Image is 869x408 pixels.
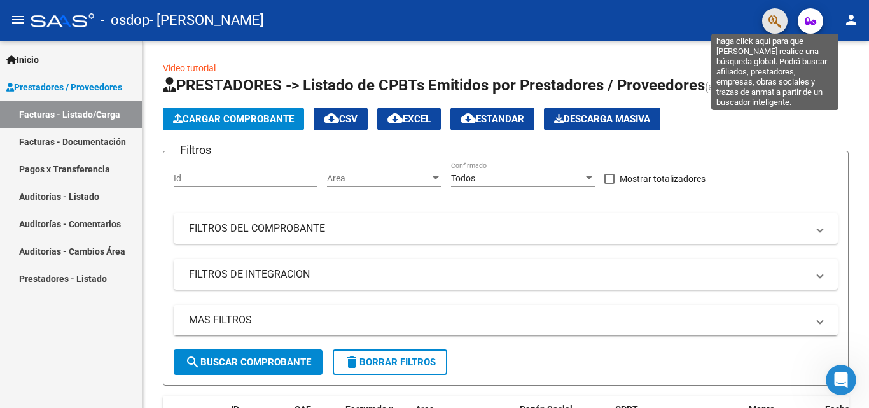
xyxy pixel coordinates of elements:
mat-expansion-panel-header: FILTROS DE INTEGRACION [174,259,838,290]
a: Video tutorial [163,63,216,73]
mat-icon: delete [344,355,359,370]
mat-panel-title: MAS FILTROS [189,313,807,327]
mat-panel-title: FILTROS DE INTEGRACION [189,267,807,281]
app-download-masive: Descarga masiva de comprobantes (adjuntos) [544,108,660,130]
mat-icon: menu [10,12,25,27]
mat-panel-title: FILTROS DEL COMPROBANTE [189,222,807,236]
span: EXCEL [387,113,431,125]
mat-icon: search [185,355,200,370]
button: Estandar [450,108,534,130]
span: - osdop [101,6,149,34]
h3: Filtros [174,141,218,159]
button: CSV [314,108,368,130]
mat-expansion-panel-header: FILTROS DEL COMPROBANTE [174,213,838,244]
span: Estandar [461,113,524,125]
mat-icon: person [844,12,859,27]
button: Buscar Comprobante [174,349,323,375]
button: Borrar Filtros [333,349,447,375]
span: (alt+q) [705,81,735,93]
button: Descarga Masiva [544,108,660,130]
span: Prestadores / Proveedores [6,80,122,94]
span: Cargar Comprobante [173,113,294,125]
mat-icon: cloud_download [387,111,403,126]
mat-expansion-panel-header: MAS FILTROS [174,305,838,335]
span: Buscar Comprobante [185,356,311,368]
button: EXCEL [377,108,441,130]
span: Mostrar totalizadores [620,171,706,186]
span: Inicio [6,53,39,67]
span: Borrar Filtros [344,356,436,368]
span: PRESTADORES -> Listado de CPBTs Emitidos por Prestadores / Proveedores [163,76,705,94]
mat-icon: cloud_download [461,111,476,126]
mat-icon: cloud_download [324,111,339,126]
button: Cargar Comprobante [163,108,304,130]
span: Descarga Masiva [554,113,650,125]
span: - [PERSON_NAME] [149,6,264,34]
span: CSV [324,113,358,125]
iframe: Intercom live chat [826,365,856,395]
span: Area [327,173,430,184]
span: Todos [451,173,475,183]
